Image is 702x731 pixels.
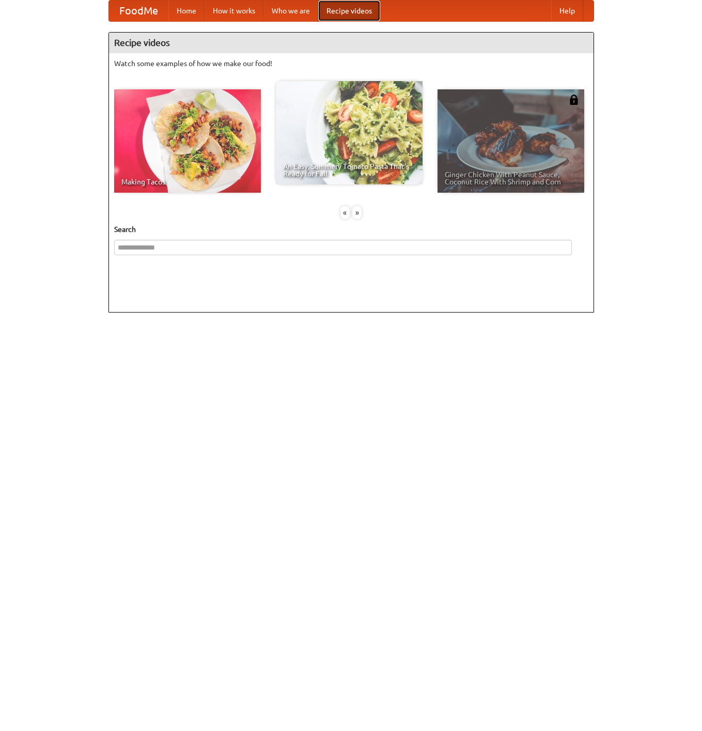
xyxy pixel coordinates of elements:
a: Making Tacos [114,89,261,193]
a: Home [168,1,205,21]
span: An Easy, Summery Tomato Pasta That's Ready for Fall [283,163,415,177]
div: » [352,206,362,219]
h5: Search [114,224,588,235]
a: FoodMe [109,1,168,21]
a: How it works [205,1,263,21]
a: Who we are [263,1,318,21]
div: « [340,206,350,219]
a: Recipe videos [318,1,380,21]
h4: Recipe videos [109,33,594,53]
img: 483408.png [569,95,579,105]
a: An Easy, Summery Tomato Pasta That's Ready for Fall [276,81,423,184]
span: Making Tacos [121,178,254,185]
p: Watch some examples of how we make our food! [114,58,588,69]
a: Help [551,1,583,21]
